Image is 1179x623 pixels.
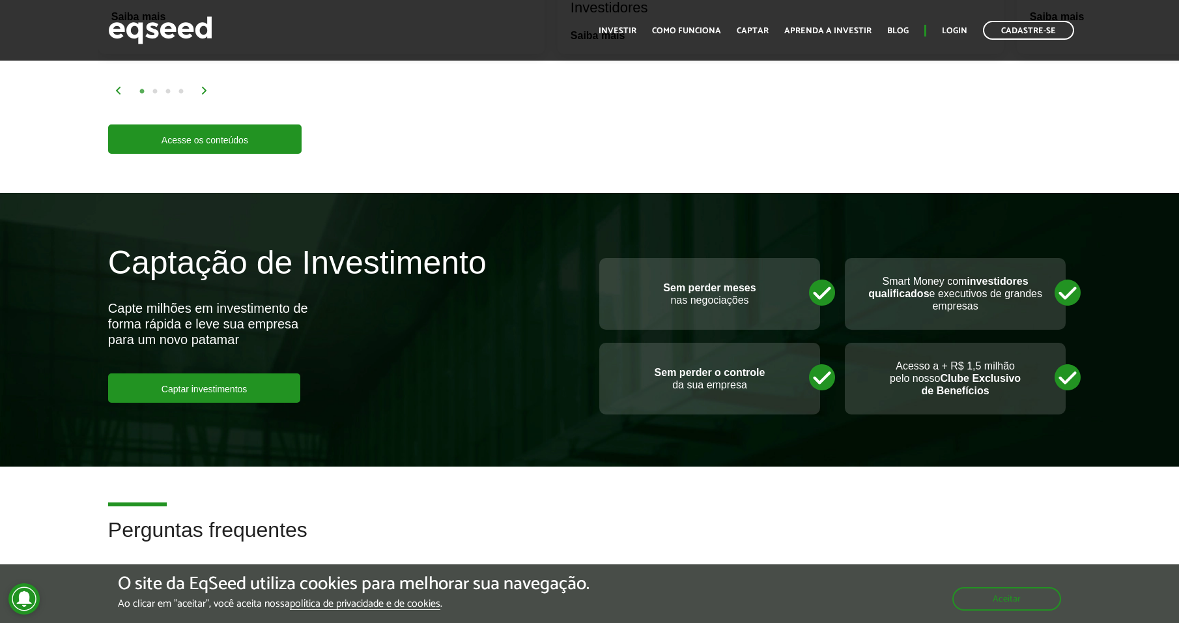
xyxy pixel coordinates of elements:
strong: Sem perder o controle [655,367,765,378]
p: nas negociações [612,282,807,306]
p: Acesso a + R$ 1,5 milhão pelo nosso [858,360,1053,398]
a: Aprenda a investir [784,27,872,35]
h2: Captação de Investimento [108,245,580,300]
a: Captar [737,27,769,35]
a: O que a EqSeed faz? [108,561,1071,596]
strong: Sem perder meses [663,282,756,293]
a: política de privacidade e de cookies [290,599,440,610]
a: Captar investimentos [108,373,301,403]
a: Como funciona [652,27,721,35]
a: Cadastre-se [983,21,1074,40]
a: Investir [599,27,636,35]
a: Login [942,27,967,35]
button: 4 of 2 [175,85,188,98]
h5: O site da EqSeed utiliza cookies para melhorar sua navegação. [118,574,589,594]
img: EqSeed [108,13,212,48]
strong: Clube Exclusivo de Benefícios [922,373,1021,396]
img: arrow%20left.svg [115,87,122,94]
p: Smart Money com e executivos de grandes empresas [858,275,1053,313]
p: Ao clicar em "aceitar", você aceita nossa . [118,598,589,610]
button: Aceitar [952,587,1061,611]
a: Blog [887,27,909,35]
button: 3 of 2 [162,85,175,98]
button: 2 of 2 [149,85,162,98]
p: da sua empresa [612,366,807,391]
button: 1 of 2 [135,85,149,98]
img: arrow%20right.svg [201,87,208,94]
a: Acesse os conteúdos [108,124,302,154]
div: Capte milhões em investimento de forma rápida e leve sua empresa para um novo patamar [108,300,317,347]
strong: investidores qualificados [868,276,1028,299]
h2: Perguntas frequentes [108,519,1071,561]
